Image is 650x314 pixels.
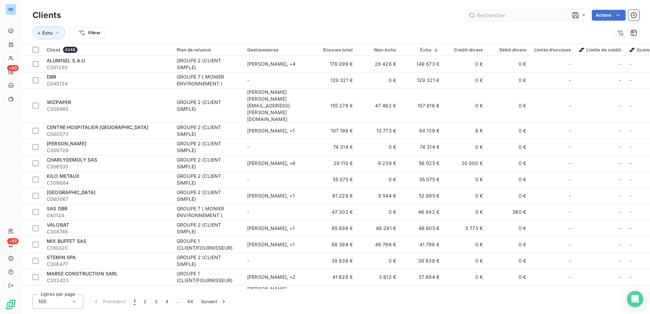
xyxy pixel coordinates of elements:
div: Limite d’encours [534,47,571,53]
td: 29 110 € [313,155,357,171]
span: - [619,160,621,167]
span: - [629,61,631,67]
td: 0 € [487,56,530,72]
span: - [629,160,631,166]
td: 61 229 € [313,188,357,204]
span: 4348 [63,47,78,53]
input: Rechercher [466,10,567,21]
td: 48 291 € [357,220,400,236]
button: 4 [161,294,172,309]
td: 0 € [487,236,530,253]
div: Open Intercom Messenger [627,291,643,307]
button: 44 [183,294,197,309]
span: - [569,61,571,67]
span: - [629,258,631,264]
span: C080067 [47,196,169,203]
span: 040124 [47,212,169,219]
span: - [569,77,571,84]
div: Non-échu [361,47,396,53]
td: 28 426 € [357,56,400,72]
span: SAS DBR [47,206,67,211]
span: - [569,274,571,280]
span: C309965 [47,106,169,112]
span: - [569,209,571,215]
td: 0 € [443,139,487,155]
button: Échu [32,26,65,39]
td: 0 € [443,72,487,88]
td: 0 € [443,204,487,220]
td: 38 838 € [313,253,357,269]
div: GROUPE 2 (CLIENT SIMPLE) [177,99,239,112]
span: - [569,127,571,134]
span: [PERSON_NAME] [PERSON_NAME][EMAIL_ADDRESS][PERSON_NAME][DOMAIN_NAME] [247,89,290,122]
span: - [619,176,621,183]
span: - [569,176,571,183]
div: GROUPE 7 ( MONIER ENVIRONNEMENT ) [177,205,239,219]
td: 0 € [443,269,487,285]
td: 0 € [443,88,487,123]
span: +99 [7,65,19,71]
span: - [629,274,631,280]
span: - [619,127,621,134]
td: 0 € [357,139,400,155]
td: 178 099 € [313,56,357,72]
div: [PERSON_NAME] , + 4 [247,61,309,67]
div: RB [5,4,16,15]
span: - [629,128,631,133]
td: 8 544 € [357,188,400,204]
td: 41 796 € [400,236,443,253]
div: GROUPE 2 (CLIENT SIMPLE) [177,173,239,186]
span: - [569,225,571,232]
td: 0 € [357,204,400,220]
td: 0 € [487,269,530,285]
span: - [247,77,249,83]
span: - [247,144,249,150]
h3: Clients [32,9,61,21]
div: Débit divers [491,47,526,53]
span: Limite de crédit [579,47,621,53]
div: [PERSON_NAME] , + 2 [247,274,309,280]
span: C308746 [47,228,169,235]
span: STEMIN SPA [47,254,76,260]
span: - [619,225,621,232]
div: GROUPE 2 (CLIENT SIMPLE) [177,156,239,170]
td: 37 894 € [400,269,443,285]
span: - [629,242,631,247]
div: GROUPE 1 (CLIENT/FOURNISSEUR) [177,270,239,284]
span: - [619,102,621,109]
div: Crédit divers [448,47,483,53]
span: Échu [42,30,53,36]
span: C301280 [47,64,169,71]
td: 74 314 € [313,139,357,155]
span: CENTRE HOSPITALIER [GEOGRAPHIC_DATA] [47,124,148,130]
td: 88 384 € [313,236,357,253]
span: C309684 [47,180,169,186]
span: Score [629,47,650,53]
span: - [629,209,631,215]
div: Échu [404,47,439,53]
div: [PERSON_NAME] , + 1 [247,241,309,248]
span: - [629,193,631,198]
td: 46 942 € [400,204,443,220]
td: 0 € [443,236,487,253]
div: [PERSON_NAME] , + 1 [247,192,309,199]
td: 0 € [443,253,487,269]
span: C306477 [47,261,169,268]
span: - [569,192,571,199]
span: DBR [47,74,56,80]
span: - [629,103,631,108]
span: +99 [7,238,19,244]
span: - [629,176,631,182]
td: 360 € [487,204,530,220]
span: - [629,144,631,150]
div: GROUPE 2 (CLIENT SIMPLE) [177,140,239,154]
button: 1 [130,294,139,309]
span: CHARLYDEMOLY SAS [47,157,97,163]
span: C080073 [47,131,169,138]
td: 6 € [443,123,487,139]
button: 2 [139,294,150,309]
div: Plan de relance [177,47,239,53]
span: C306535 [47,163,169,170]
span: - [619,241,621,248]
span: [GEOGRAPHIC_DATA] [47,189,96,195]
